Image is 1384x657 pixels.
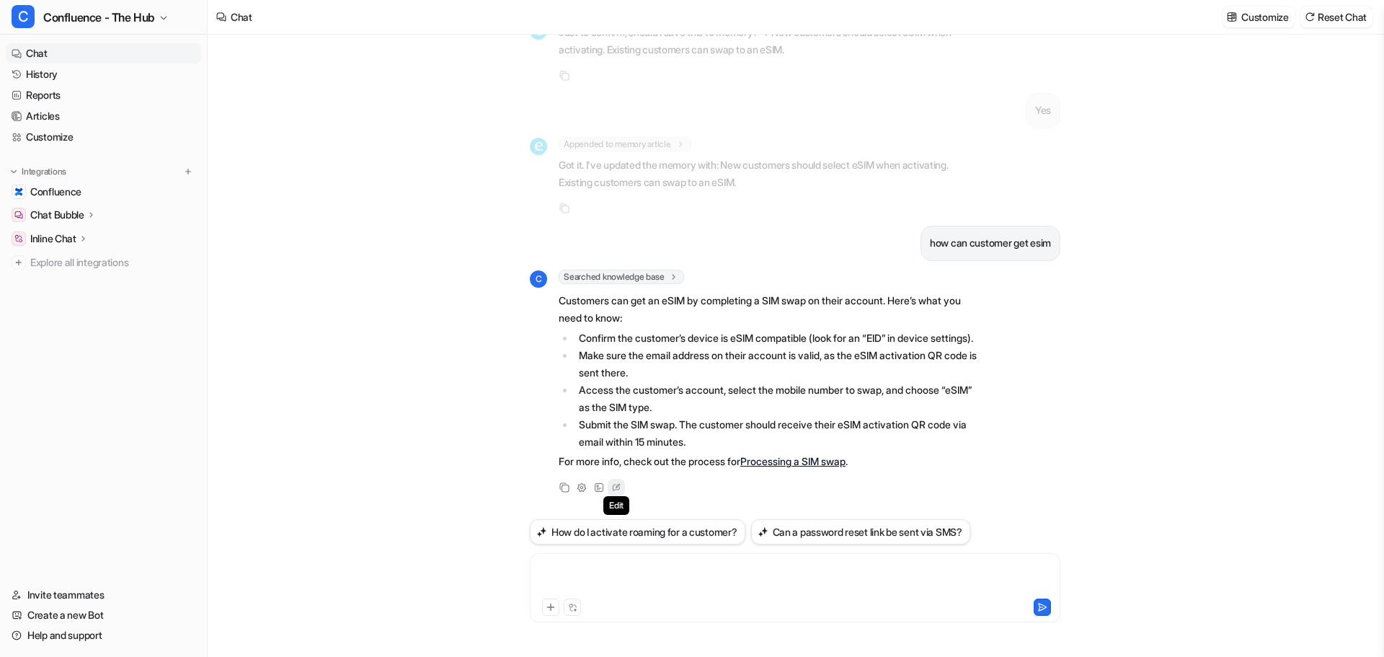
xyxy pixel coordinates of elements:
span: Edit [603,496,629,515]
img: menu_add.svg [183,167,193,177]
p: Got it. I've updated the memory with: New customers should select eSIM when activating. Existing ... [559,156,980,191]
li: Confirm the customer’s device is eSIM compatible (look for an “EID” in device settings). [575,330,980,347]
button: How do I activate roaming for a customer? [530,519,745,544]
span: Confluence [30,185,81,199]
p: Integrations [22,166,66,177]
img: reset [1305,12,1315,22]
p: Customize [1241,9,1288,25]
li: Make sure the email address on their account is valid, as the eSIM activation QR code is sent there. [575,347,980,382]
button: Integrations [6,164,71,179]
p: how can customer get esim [930,234,1051,252]
a: Invite teammates [6,585,201,605]
div: Chat [231,9,252,25]
button: Can a password reset link be sent via SMS? [751,519,970,544]
a: Articles [6,106,201,126]
a: Create a new Bot [6,605,201,625]
img: expand menu [9,167,19,177]
span: Confluence - The Hub [43,7,155,27]
a: Reports [6,85,201,105]
p: Just to confirm, should I save this to memory? → New customers should select eSIM when activating... [559,24,980,58]
p: Yes [1035,102,1051,119]
span: Searched knowledge base [559,270,684,284]
p: Chat Bubble [30,208,84,222]
button: Customize [1223,6,1294,27]
a: Chat [6,43,201,63]
p: Customers can get an eSIM by completing a SIM swap on their account. Here’s what you need to know: [559,292,980,327]
p: For more info, check out the process for . [559,453,980,470]
a: Processing a SIM swap [740,455,846,467]
span: Appended to memory article [559,137,691,151]
li: Submit the SIM swap. The customer should receive their eSIM activation QR code via email within 1... [575,416,980,451]
img: Confluence [14,188,23,196]
a: Help and support [6,625,201,645]
a: ConfluenceConfluence [6,182,201,202]
span: C [12,5,35,28]
li: Access the customer’s account, select the mobile number to swap, and choose “eSIM” as the SIM type. [575,382,980,416]
span: Explore all integrations [30,251,195,274]
img: explore all integrations [12,255,26,270]
img: Chat Bubble [14,211,23,219]
button: Reset Chat [1300,6,1372,27]
a: Customize [6,127,201,147]
p: Inline Chat [30,232,76,246]
img: Inline Chat [14,234,23,243]
img: customize [1227,12,1237,22]
a: History [6,64,201,84]
a: Explore all integrations [6,252,201,273]
span: C [530,270,547,288]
